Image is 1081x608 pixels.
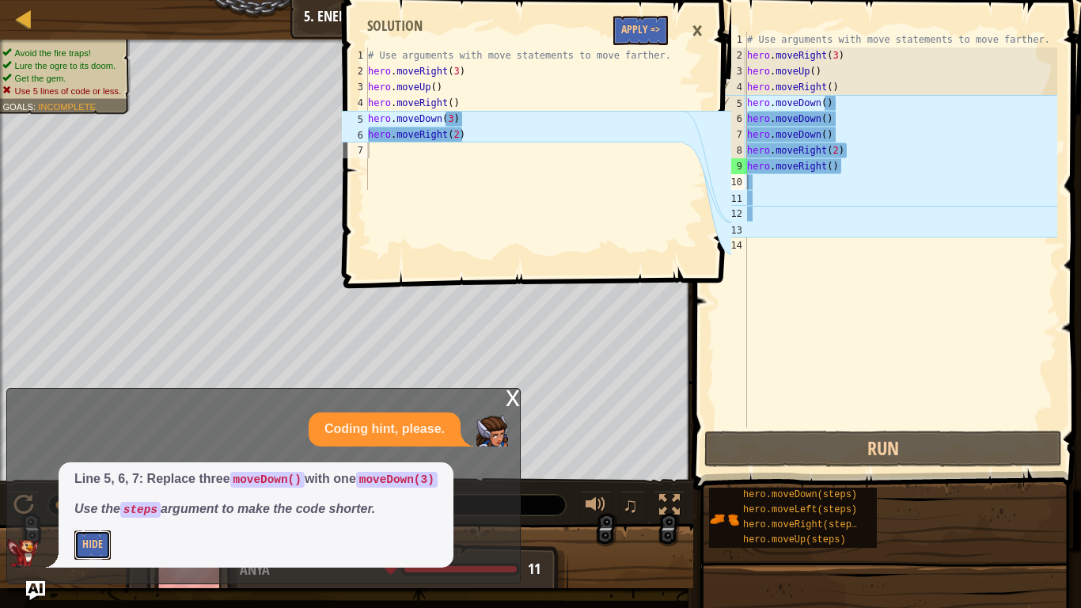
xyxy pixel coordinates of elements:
div: 2 [342,63,368,79]
button: Ask AI [26,581,45,600]
span: hero.moveDown(steps) [743,489,857,500]
div: 6 [716,111,747,127]
div: Solution [359,16,431,36]
button: Apply => [613,16,668,45]
span: Use 5 lines of code or less. [15,85,121,96]
span: Incomplete [38,101,96,112]
div: × [684,13,711,49]
div: 3 [342,79,368,95]
span: Avoid the fire traps! [15,47,91,58]
div: 9 [716,158,747,174]
div: 5 [716,95,747,111]
span: Lure the ogre to its doom. [15,60,116,70]
button: Hide [74,530,111,560]
div: 14 [715,237,747,253]
span: Goals [2,101,33,112]
div: 11 [715,190,747,206]
span: hero.moveRight(steps) [743,519,863,530]
p: Coding hint, please. [324,420,445,439]
span: : [33,101,38,112]
div: 4 [716,79,747,95]
div: 13 [715,222,747,237]
span: hero.moveLeft(steps) [743,504,857,515]
div: 5 [342,111,368,127]
div: 6 [342,127,368,142]
div: 3 [716,63,747,79]
div: 8 [716,142,747,158]
div: 1 [715,32,747,47]
code: steps [120,502,161,518]
div: 1 [342,47,368,63]
div: 7 [342,142,368,158]
p: Line 5, 6, 7: Replace three with one [74,470,438,488]
div: 7 [716,127,747,142]
em: Use the argument to make the code shorter. [74,502,375,515]
span: Get the gem. [15,73,66,83]
li: Lure the ogre to its doom. [2,59,121,72]
div: 2 [716,47,747,63]
li: Avoid the fire traps! [2,47,121,59]
code: moveDown() [230,472,305,488]
div: 12 [715,206,747,222]
div: 10 [715,174,747,190]
li: Use 5 lines of code or less. [2,85,121,97]
span: hero.moveUp(steps) [743,534,846,545]
div: 4 [342,95,368,111]
li: Get the gem. [2,72,121,85]
button: Run [704,431,1062,467]
img: AI [7,539,39,568]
